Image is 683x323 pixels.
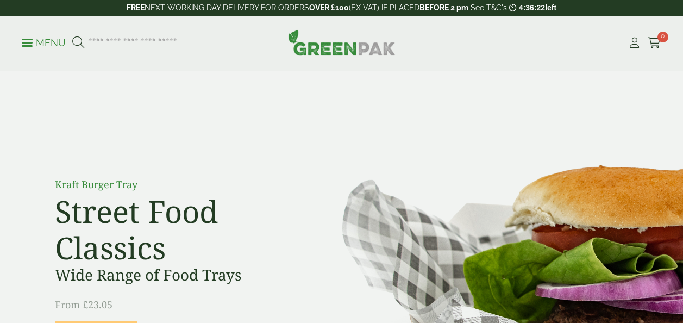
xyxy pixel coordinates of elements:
strong: BEFORE 2 pm [419,3,468,12]
a: 0 [648,35,661,51]
i: Cart [648,38,661,48]
p: Menu [22,36,66,49]
i: My Account [628,38,641,48]
span: From £23.05 [55,298,112,311]
a: Menu [22,36,66,47]
h2: Street Food Classics [55,193,299,266]
p: Kraft Burger Tray [55,177,299,192]
span: 4:36:22 [519,3,545,12]
img: GreenPak Supplies [288,29,396,55]
a: See T&C's [471,3,507,12]
h3: Wide Range of Food Trays [55,266,299,284]
strong: FREE [127,3,145,12]
span: 0 [657,32,668,42]
strong: OVER £100 [309,3,349,12]
span: left [545,3,556,12]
